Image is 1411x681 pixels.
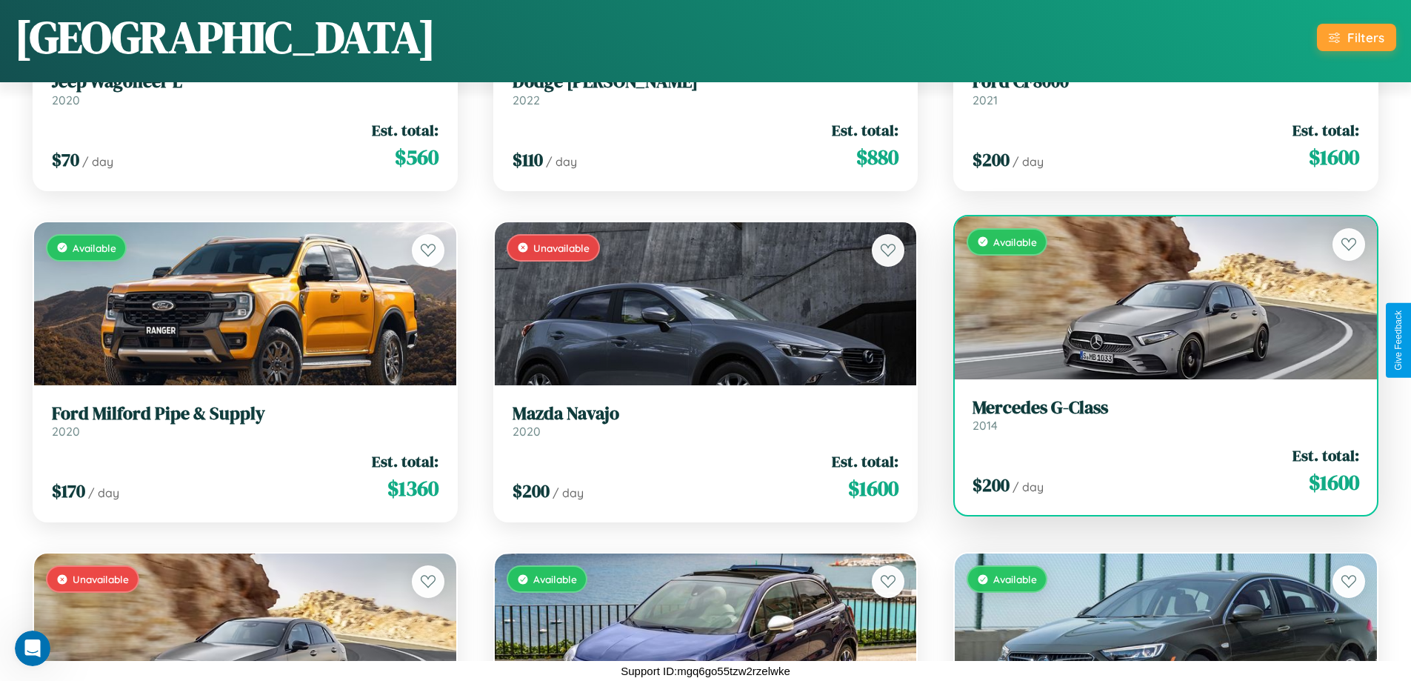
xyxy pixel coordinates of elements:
h3: Mazda Navajo [513,403,899,425]
span: Available [993,236,1037,248]
span: Available [533,573,577,585]
span: $ 1600 [848,474,898,503]
span: / day [546,154,577,169]
span: Available [73,242,116,254]
span: $ 560 [395,142,438,172]
span: Unavailable [73,573,129,585]
h3: Ford Milford Pipe & Supply [52,403,438,425]
span: $ 170 [52,479,85,503]
span: 2020 [52,93,80,107]
a: Mercedes G-Class2014 [973,397,1359,433]
a: Dodge [PERSON_NAME]2022 [513,71,899,107]
a: Jeep Wagoneer L2020 [52,71,438,107]
span: 2022 [513,93,540,107]
span: $ 200 [973,473,1010,497]
span: 2021 [973,93,998,107]
h3: Dodge [PERSON_NAME] [513,71,899,93]
span: / day [553,485,584,500]
span: Unavailable [533,242,590,254]
span: $ 1600 [1309,468,1359,497]
span: $ 880 [856,142,898,172]
a: Ford Milford Pipe & Supply2020 [52,403,438,439]
span: Available [993,573,1037,585]
span: / day [1013,479,1044,494]
span: / day [82,154,113,169]
span: / day [88,485,119,500]
span: $ 70 [52,147,79,172]
button: Filters [1317,24,1396,51]
span: 2020 [513,424,541,439]
span: $ 200 [973,147,1010,172]
span: Est. total: [1292,445,1359,466]
span: Est. total: [372,119,438,141]
a: Mazda Navajo2020 [513,403,899,439]
span: Est. total: [832,119,898,141]
h3: Jeep Wagoneer L [52,71,438,93]
span: / day [1013,154,1044,169]
span: $ 1600 [1309,142,1359,172]
span: 2014 [973,418,998,433]
span: Est. total: [1292,119,1359,141]
span: Est. total: [832,451,898,472]
div: Give Feedback [1393,310,1404,371]
p: Support ID: mgq6go55tzw2rzelwke [621,661,790,681]
span: $ 1360 [387,474,438,503]
span: $ 200 [513,479,550,503]
div: Filters [1347,30,1384,45]
h3: Ford CF8000 [973,71,1359,93]
span: $ 110 [513,147,543,172]
iframe: Intercom live chat [15,631,50,666]
a: Ford CF80002021 [973,71,1359,107]
span: Est. total: [372,451,438,472]
h1: [GEOGRAPHIC_DATA] [15,7,436,67]
span: 2020 [52,424,80,439]
h3: Mercedes G-Class [973,397,1359,419]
